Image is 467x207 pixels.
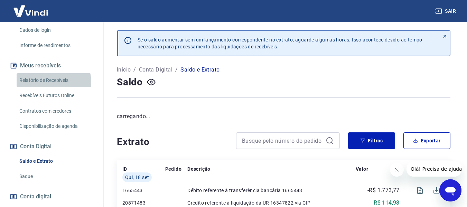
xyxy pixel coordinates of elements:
span: Visualizar [412,182,428,199]
a: Conta digital [8,189,95,204]
p: Débito referente à transferência bancária 1665443 [187,187,356,194]
img: Vindi [8,0,53,21]
a: Saque [17,169,95,184]
a: Conta Digital [139,66,172,74]
p: / [133,66,136,74]
a: Saldo e Extrato [17,154,95,168]
p: Saldo e Extrato [180,66,220,74]
h4: Saldo [117,75,143,89]
span: Olá! Precisa de ajuda? [4,5,58,10]
p: 1665443 [122,187,165,194]
p: / [175,66,178,74]
span: Qui, 18 set [125,174,149,181]
a: Dados de login [17,23,95,37]
p: Se o saldo aumentar sem um lançamento correspondente no extrato, aguarde algumas horas. Isso acon... [138,36,422,50]
button: Conta Digital [8,139,95,154]
a: Recebíveis Futuros Online [17,88,95,103]
p: ID [122,166,127,172]
span: Conta digital [20,192,51,201]
p: 20871483 [122,199,165,206]
p: carregando... [117,112,450,121]
button: Meus recebíveis [8,58,95,73]
button: Filtros [348,132,395,149]
a: Disponibilização de agenda [17,119,95,133]
p: Valor [356,166,368,172]
iframe: Botão para abrir a janela de mensagens [439,179,461,201]
span: Download [428,182,445,199]
p: Crédito referente à liquidação da UR 16347822 via CIP [187,199,356,206]
a: Informe de rendimentos [17,38,95,53]
p: Descrição [187,166,211,172]
a: Contratos com credores [17,104,95,118]
button: Exportar [403,132,450,149]
h4: Extrato [117,135,228,149]
a: Início [117,66,131,74]
input: Busque pelo número do pedido [242,135,323,146]
p: Pedido [165,166,181,172]
iframe: Mensagem da empresa [407,161,461,177]
p: -R$ 1.773,77 [367,186,400,195]
p: R$ 114,98 [374,199,400,207]
iframe: Fechar mensagem [390,163,404,177]
button: Sair [434,5,459,18]
a: Relatório de Recebíveis [17,73,95,87]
